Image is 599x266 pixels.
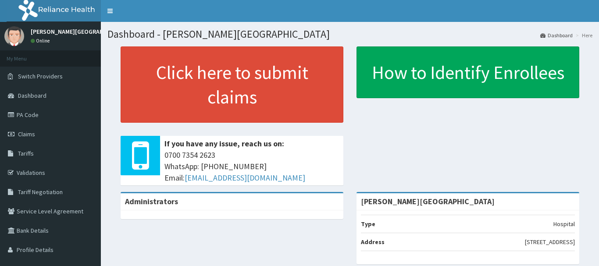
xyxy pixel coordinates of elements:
p: [PERSON_NAME][GEOGRAPHIC_DATA] [31,28,132,35]
span: Switch Providers [18,72,63,80]
span: 0700 7354 2623 WhatsApp: [PHONE_NUMBER] Email: [164,149,339,183]
b: Address [361,238,385,246]
li: Here [574,32,592,39]
span: Tariffs [18,149,34,157]
p: Hospital [553,220,575,228]
a: [EMAIL_ADDRESS][DOMAIN_NAME] [185,173,305,183]
p: [STREET_ADDRESS] [525,238,575,246]
strong: [PERSON_NAME][GEOGRAPHIC_DATA] [361,196,495,206]
b: If you have any issue, reach us on: [164,138,284,149]
b: Type [361,220,375,228]
b: Administrators [125,196,178,206]
span: Tariff Negotiation [18,188,63,196]
span: Claims [18,130,35,138]
a: How to Identify Enrollees [357,46,579,98]
span: Dashboard [18,92,46,99]
h1: Dashboard - [PERSON_NAME][GEOGRAPHIC_DATA] [107,28,592,40]
a: Dashboard [540,32,573,39]
a: Online [31,38,52,44]
a: Click here to submit claims [121,46,343,123]
img: User Image [4,26,24,46]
